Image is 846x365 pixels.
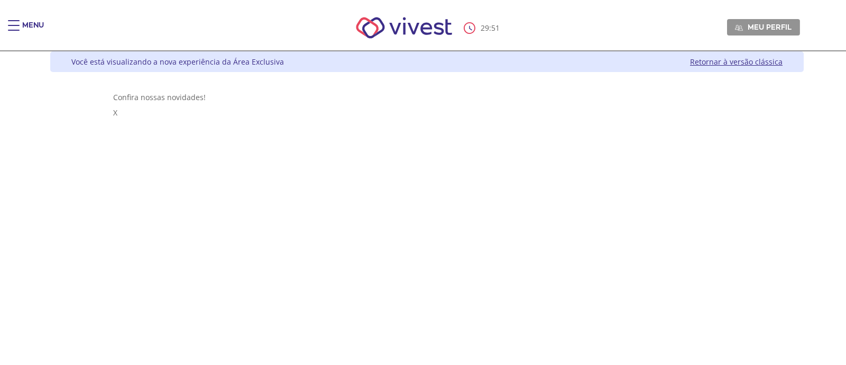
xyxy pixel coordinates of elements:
[22,20,44,41] div: Menu
[727,19,800,35] a: Meu perfil
[113,92,741,102] div: Confira nossas novidades!
[464,22,502,34] div: :
[42,51,804,365] div: Vivest
[491,23,500,33] span: 51
[71,57,284,67] div: Você está visualizando a nova experiência da Área Exclusiva
[113,108,117,118] span: X
[748,22,792,32] span: Meu perfil
[481,23,489,33] span: 29
[344,5,464,50] img: Vivest
[690,57,783,67] a: Retornar à versão clássica
[735,24,743,32] img: Meu perfil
